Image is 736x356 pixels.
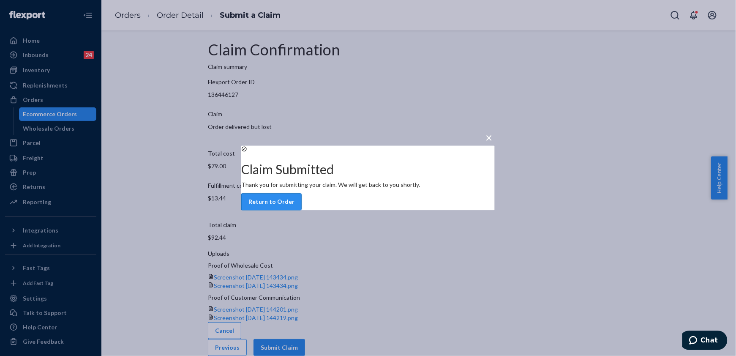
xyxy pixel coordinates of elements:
p: Thank you for submitting your claim. We will get back to you shortly. [241,181,495,189]
h2: Claim Submitted [241,163,495,177]
span: × [485,131,492,145]
iframe: Opens a widget where you can chat to one of our agents [682,331,728,352]
button: Return to Order [241,194,302,211]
